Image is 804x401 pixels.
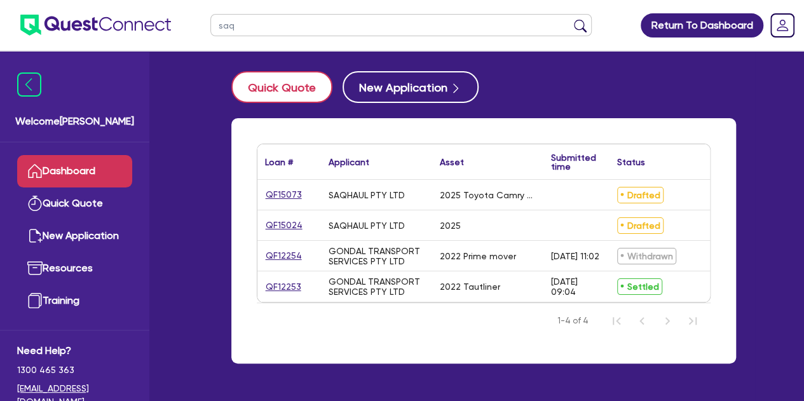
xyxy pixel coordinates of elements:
[617,158,645,167] div: Status
[17,364,132,377] span: 1300 465 363
[440,282,500,292] div: 2022 Tautliner
[329,246,425,266] div: GONDAL TRANSPORT SERVICES PTY LTD
[27,196,43,211] img: quick-quote
[617,248,676,264] span: Withdrawn
[17,343,132,358] span: Need Help?
[329,190,405,200] div: SAQHAUL PTY LTD
[210,14,592,36] input: Search by name, application ID or mobile number...
[604,308,629,334] button: First Page
[655,308,680,334] button: Next Page
[231,71,332,103] button: Quick Quote
[329,276,425,297] div: GONDAL TRANSPORT SERVICES PTY LTD
[265,280,302,294] a: QF12253
[265,218,303,233] a: QF15024
[15,114,134,129] span: Welcome [PERSON_NAME]
[557,315,589,327] span: 1-4 of 4
[440,158,464,167] div: Asset
[329,158,369,167] div: Applicant
[440,221,461,231] div: 2025
[440,251,516,261] div: 2022 Prime mover
[17,155,132,187] a: Dashboard
[629,308,655,334] button: Previous Page
[17,252,132,285] a: Resources
[440,190,536,200] div: 2025 Toyota Camry Accent
[617,278,662,295] span: Settled
[329,221,405,231] div: SAQHAUL PTY LTD
[17,187,132,220] a: Quick Quote
[766,9,799,42] a: Dropdown toggle
[551,276,602,297] div: [DATE] 09:04
[641,13,763,37] a: Return To Dashboard
[617,187,664,203] span: Drafted
[343,71,479,103] button: New Application
[27,228,43,243] img: new-application
[551,251,599,261] div: [DATE] 11:02
[680,308,705,334] button: Last Page
[265,187,303,202] a: QF15073
[27,261,43,276] img: resources
[265,248,303,263] a: QF12254
[27,293,43,308] img: training
[231,71,343,103] a: Quick Quote
[551,153,596,171] div: Submitted time
[17,220,132,252] a: New Application
[20,15,171,36] img: quest-connect-logo-blue
[17,72,41,97] img: icon-menu-close
[617,217,664,234] span: Drafted
[265,158,293,167] div: Loan #
[17,285,132,317] a: Training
